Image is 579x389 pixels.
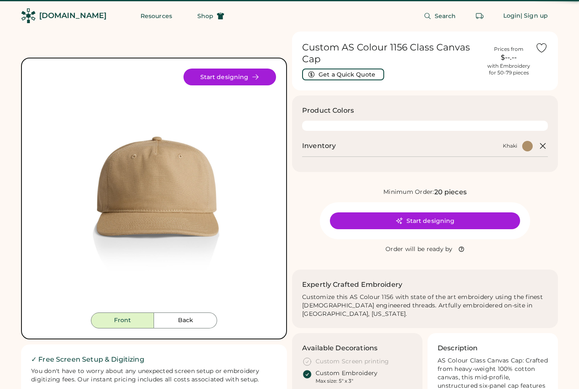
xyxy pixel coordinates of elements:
[316,369,377,378] div: Custom Embroidery
[31,367,277,384] div: You don't have to worry about any unexpected screen setup or embroidery digitizing fees. Our inst...
[91,312,154,328] button: Front
[503,143,517,149] div: Khaki
[302,141,336,151] h2: Inventory
[385,245,453,254] div: Order will be ready by
[330,212,520,229] button: Start designing
[302,106,354,116] h3: Product Colors
[39,11,106,21] div: [DOMAIN_NAME]
[154,312,217,328] button: Back
[302,42,482,65] h1: Custom AS Colour 1156 Class Canvas Cap
[302,280,402,290] h2: Expertly Crafted Embroidery
[487,53,530,63] div: $--.--
[130,8,182,24] button: Resources
[503,12,521,20] div: Login
[434,187,467,197] div: 20 pieces
[183,69,276,85] button: Start designing
[316,357,389,366] div: Custom Screen printing
[471,8,488,24] button: Retrieve an order
[435,13,456,19] span: Search
[487,63,530,76] div: with Embroidery for 50-79 pieces
[494,46,523,53] div: Prices from
[438,343,478,353] h3: Description
[32,69,276,312] div: 1156 Style Image
[302,343,377,353] h3: Available Decorations
[32,69,276,312] img: 1156 - Khaki Front Image
[197,13,213,19] span: Shop
[383,188,434,196] div: Minimum Order:
[414,8,466,24] button: Search
[521,12,548,20] div: | Sign up
[187,8,234,24] button: Shop
[302,69,384,80] button: Get a Quick Quote
[21,8,36,23] img: Rendered Logo - Screens
[302,293,548,318] div: Customize this AS Colour 1156 with state of the art embroidery using the finest [DEMOGRAPHIC_DATA...
[316,378,353,384] div: Max size: 5" x 3"
[31,355,277,365] h2: ✓ Free Screen Setup & Digitizing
